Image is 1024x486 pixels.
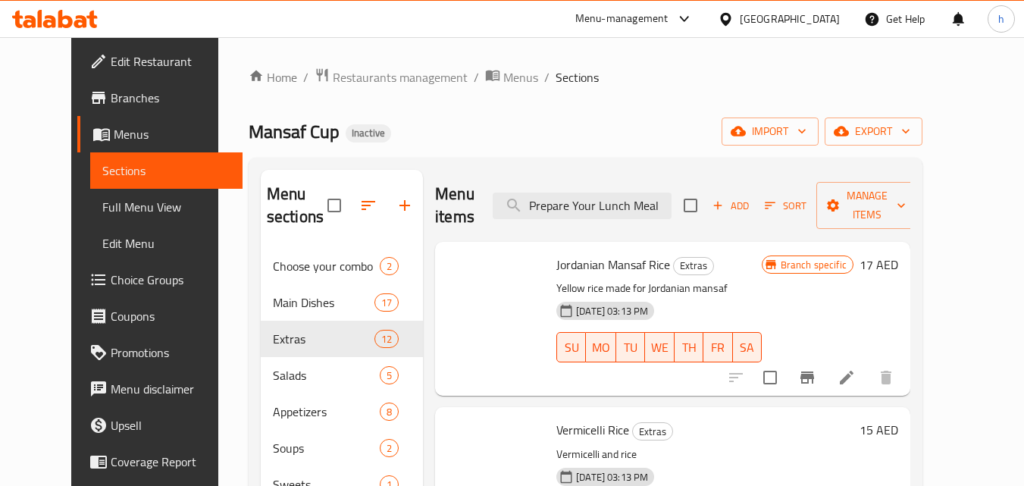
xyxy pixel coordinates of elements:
div: Soups2 [261,430,423,466]
span: Extras [633,423,672,441]
div: Inactive [346,124,391,143]
span: Restaurants management [333,68,468,86]
span: Edit Menu [102,234,230,252]
button: FR [703,332,732,362]
span: SU [563,337,580,359]
a: Coverage Report [77,444,243,480]
span: Edit Restaurant [111,52,230,71]
a: Edit Restaurant [77,43,243,80]
a: Edit Menu [90,225,243,262]
a: Coupons [77,298,243,334]
span: Full Menu View [102,198,230,216]
span: Manage items [828,187,906,224]
span: Branches [111,89,230,107]
span: Select to update [754,362,786,394]
button: Branch-specific-item [789,359,825,396]
button: Manage items [816,182,918,229]
span: 17 [375,296,398,310]
span: WE [651,337,669,359]
button: SU [556,332,586,362]
a: Restaurants management [315,67,468,87]
div: Extras [632,422,673,441]
div: items [374,330,399,348]
button: TU [616,332,645,362]
a: Menu disclaimer [77,371,243,407]
span: Coverage Report [111,453,230,471]
span: TH [681,337,697,359]
span: Branch specific [775,258,853,272]
a: Upsell [77,407,243,444]
span: Soups [273,439,380,457]
div: [GEOGRAPHIC_DATA] [740,11,840,27]
span: MO [592,337,610,359]
span: Mansaf Cup [249,114,340,149]
div: Choose your combo2 [261,248,423,284]
span: Extras [273,330,374,348]
span: [DATE] 03:13 PM [570,470,654,484]
span: Extras [674,257,713,274]
li: / [474,68,479,86]
span: Menus [114,125,230,143]
span: Select section [675,190,706,221]
button: delete [868,359,904,396]
div: Appetizers8 [261,394,423,430]
span: [DATE] 03:13 PM [570,304,654,318]
span: 2 [380,259,398,274]
a: Branches [77,80,243,116]
div: Extras [673,257,714,275]
p: Yellow rice made for Jordanian mansaf [556,279,762,298]
span: Sort sections [350,187,387,224]
div: Extras12 [261,321,423,357]
button: Add section [387,187,423,224]
div: items [380,257,399,275]
span: Menus [503,68,538,86]
span: Add [710,197,751,215]
a: Promotions [77,334,243,371]
h6: 15 AED [860,419,898,441]
span: Choice Groups [111,271,230,289]
span: Add item [706,194,755,218]
button: export [825,118,922,146]
span: Sort [765,197,806,215]
span: Coupons [111,307,230,325]
span: TU [622,337,639,359]
span: Menu disclaimer [111,380,230,398]
h6: 17 AED [860,254,898,275]
span: Upsell [111,416,230,434]
span: 8 [380,405,398,419]
a: Menus [485,67,538,87]
span: Jordanian Mansaf Rice [556,253,670,276]
span: 12 [375,332,398,346]
span: Salads [273,366,380,384]
div: items [380,366,399,384]
h2: Menu sections [267,183,327,228]
div: Main Dishes17 [261,284,423,321]
li: / [303,68,308,86]
span: import [734,122,806,141]
button: import [722,118,819,146]
div: items [380,403,399,421]
a: Home [249,68,297,86]
p: Vermicelli and rice [556,445,853,464]
span: 2 [380,441,398,456]
a: Choice Groups [77,262,243,298]
button: TH [675,332,703,362]
span: export [837,122,910,141]
button: WE [645,332,675,362]
div: Menu-management [575,10,669,28]
span: Sort items [755,194,816,218]
span: Choose your combo [273,257,380,275]
button: MO [586,332,616,362]
span: Sections [102,161,230,180]
span: Vermicelli Rice [556,419,629,441]
div: Salads5 [261,357,423,394]
nav: breadcrumb [249,67,922,87]
span: Sections [556,68,599,86]
span: Inactive [346,127,391,140]
li: / [544,68,550,86]
input: search [493,193,672,219]
span: 5 [380,368,398,383]
span: Main Dishes [273,293,374,312]
button: Sort [761,194,810,218]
